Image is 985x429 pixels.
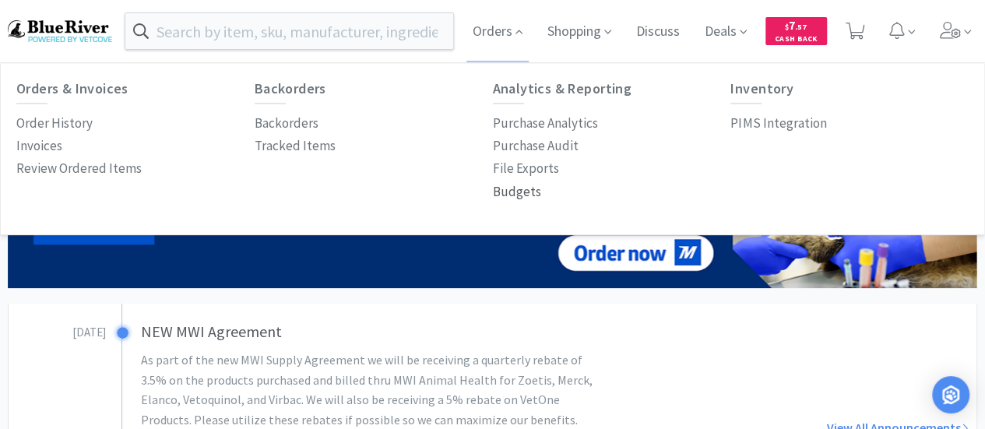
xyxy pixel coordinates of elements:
[141,319,654,344] h3: NEW MWI Agreement
[493,113,598,134] p: Purchase Analytics
[16,158,142,179] p: Review Ordered Items
[785,22,789,32] span: $
[730,81,969,97] h6: Inventory
[493,112,598,135] a: Purchase Analytics
[775,35,818,45] span: Cash Back
[8,20,112,41] img: b17b0d86f29542b49a2f66beb9ff811a.png
[16,113,93,134] p: Order History
[493,158,559,179] p: File Exports
[785,18,807,33] span: 7
[16,112,93,135] a: Order History
[795,22,807,32] span: . 57
[16,135,62,157] a: Invoices
[125,13,453,49] input: Search by item, sku, manufacturer, ingredient, size...
[730,112,826,135] a: PIMS Integration
[493,81,731,97] h6: Analytics & Reporting
[932,376,969,413] div: Open Intercom Messenger
[255,81,493,97] h6: Backorders
[16,81,255,97] h6: Orders & Invoices
[765,10,827,52] a: $7.57Cash Back
[255,113,318,134] p: Backorders
[493,157,559,180] a: File Exports
[730,113,826,134] p: PIMS Integration
[9,319,106,342] h3: [DATE]
[255,112,318,135] a: Backorders
[630,25,686,39] a: Discuss
[493,181,541,203] a: Budgets
[493,135,579,157] a: Purchase Audit
[16,157,142,180] a: Review Ordered Items
[493,181,541,202] p: Budgets
[255,135,336,157] a: Tracked Items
